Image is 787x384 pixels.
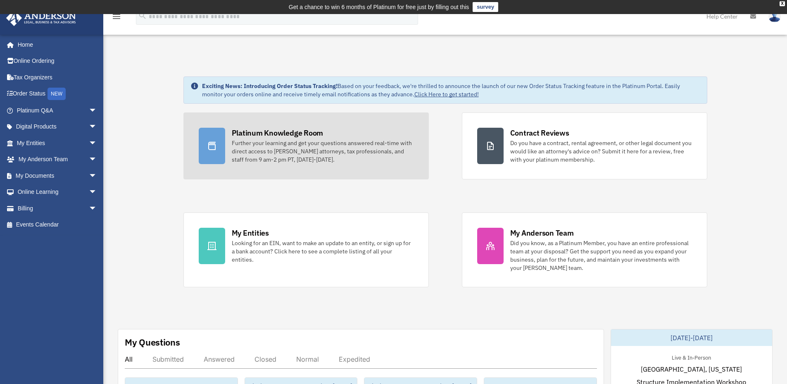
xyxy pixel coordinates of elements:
[89,167,105,184] span: arrow_drop_down
[232,128,323,138] div: Platinum Knowledge Room
[768,10,781,22] img: User Pic
[125,336,180,348] div: My Questions
[202,82,700,98] div: Based on your feedback, we're thrilled to announce the launch of our new Order Status Tracking fe...
[780,1,785,6] div: close
[204,355,235,363] div: Answered
[89,102,105,119] span: arrow_drop_down
[89,135,105,152] span: arrow_drop_down
[6,200,109,217] a: Billingarrow_drop_down
[510,228,574,238] div: My Anderson Team
[6,69,109,86] a: Tax Organizers
[510,139,692,164] div: Do you have a contract, rental agreement, or other legal document you would like an attorney's ad...
[112,14,121,21] a: menu
[6,102,109,119] a: Platinum Q&Aarrow_drop_down
[138,11,147,20] i: search
[6,86,109,103] a: Order StatusNEW
[510,128,569,138] div: Contract Reviews
[414,91,479,98] a: Click Here to get started!
[125,355,133,363] div: All
[152,355,184,363] div: Submitted
[48,88,66,100] div: NEW
[89,151,105,168] span: arrow_drop_down
[510,239,692,272] div: Did you know, as a Platinum Member, you have an entire professional team at your disposal? Get th...
[462,112,707,179] a: Contract Reviews Do you have a contract, rental agreement, or other legal document you would like...
[183,112,429,179] a: Platinum Knowledge Room Further your learning and get your questions answered real-time with dire...
[89,200,105,217] span: arrow_drop_down
[641,364,742,374] span: [GEOGRAPHIC_DATA], [US_STATE]
[6,135,109,151] a: My Entitiesarrow_drop_down
[462,212,707,287] a: My Anderson Team Did you know, as a Platinum Member, you have an entire professional team at your...
[665,353,718,361] div: Live & In-Person
[89,184,105,201] span: arrow_drop_down
[6,119,109,135] a: Digital Productsarrow_drop_down
[6,167,109,184] a: My Documentsarrow_drop_down
[339,355,370,363] div: Expedited
[6,184,109,200] a: Online Learningarrow_drop_down
[4,10,78,26] img: Anderson Advisors Platinum Portal
[183,212,429,287] a: My Entities Looking for an EIN, want to make an update to an entity, or sign up for a bank accoun...
[112,12,121,21] i: menu
[6,217,109,233] a: Events Calendar
[473,2,498,12] a: survey
[232,239,414,264] div: Looking for an EIN, want to make an update to an entity, or sign up for a bank account? Click her...
[6,36,105,53] a: Home
[6,151,109,168] a: My Anderson Teamarrow_drop_down
[6,53,109,69] a: Online Ordering
[232,228,269,238] div: My Entities
[289,2,469,12] div: Get a chance to win 6 months of Platinum for free just by filling out this
[202,82,338,90] strong: Exciting News: Introducing Order Status Tracking!
[89,119,105,136] span: arrow_drop_down
[296,355,319,363] div: Normal
[611,329,772,346] div: [DATE]-[DATE]
[232,139,414,164] div: Further your learning and get your questions answered real-time with direct access to [PERSON_NAM...
[254,355,276,363] div: Closed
